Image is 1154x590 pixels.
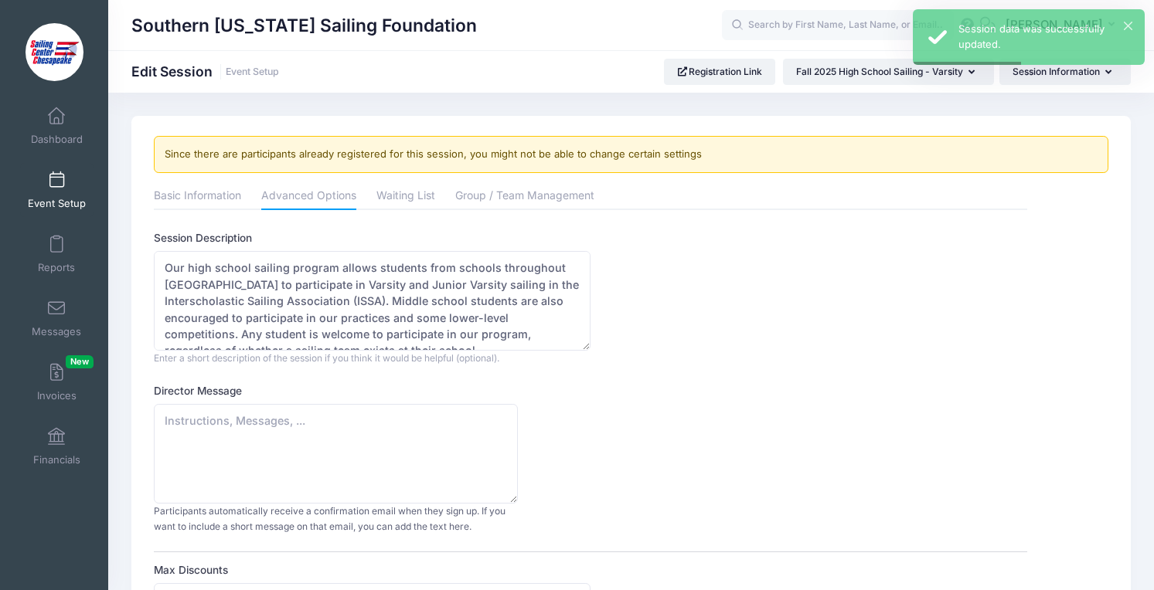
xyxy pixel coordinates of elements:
[26,23,83,81] img: Southern Maryland Sailing Foundation
[796,66,963,77] span: Fall 2025 High School Sailing - Varsity
[28,197,86,210] span: Event Setup
[20,355,94,409] a: InvoicesNew
[226,66,279,78] a: Event Setup
[20,419,94,473] a: Financials
[154,352,499,364] span: Enter a short description of the session if you think it would be helpful (optional).
[32,325,81,338] span: Messages
[1124,22,1132,30] button: ×
[154,251,591,351] textarea: Our high school sailing program allows students from schools throughout [GEOGRAPHIC_DATA] to part...
[154,383,591,398] label: Director Message
[20,227,94,281] a: Reports
[154,136,1108,173] div: Since there are participants already registered for this session, you might not be able to change...
[154,505,506,532] span: Participants automatically receive a confirmation email when they sign up. If you want to include...
[999,59,1131,85] button: Session Information
[38,261,75,274] span: Reports
[33,453,80,466] span: Financials
[261,183,356,211] a: Advanced Options
[31,133,83,146] span: Dashboard
[154,562,591,578] label: Max Discounts
[722,10,954,41] input: Search by First Name, Last Name, or Email...
[154,230,591,246] label: Session Description
[131,8,477,43] h1: Southern [US_STATE] Sailing Foundation
[20,291,94,345] a: Messages
[376,183,435,211] a: Waiting List
[20,163,94,217] a: Event Setup
[37,389,77,402] span: Invoices
[66,355,94,368] span: New
[783,59,994,85] button: Fall 2025 High School Sailing - Varsity
[154,183,241,211] a: Basic Information
[996,8,1131,43] button: [PERSON_NAME]
[20,99,94,153] a: Dashboard
[958,22,1132,52] div: Session data was successfully updated.
[131,63,279,80] h1: Edit Session
[455,183,594,211] a: Group / Team Management
[664,59,776,85] a: Registration Link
